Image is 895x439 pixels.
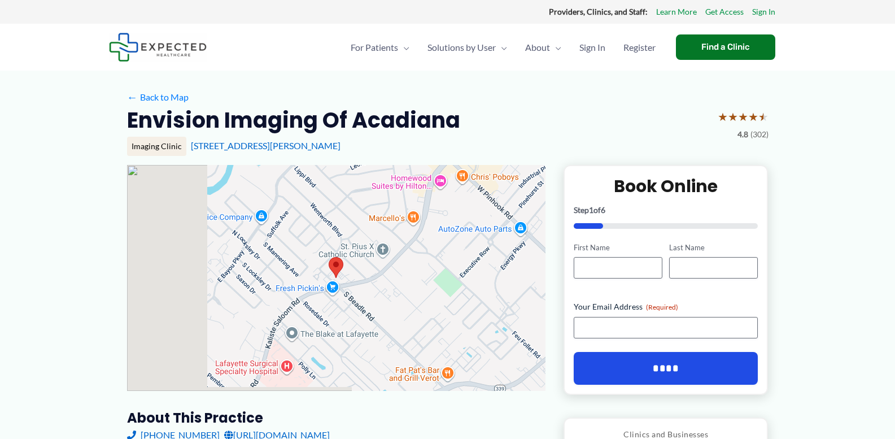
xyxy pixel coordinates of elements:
span: For Patients [351,28,398,67]
span: Menu Toggle [496,28,507,67]
span: ★ [758,106,769,127]
span: Solutions by User [427,28,496,67]
a: Sign In [752,5,775,19]
h3: About this practice [127,409,545,427]
h2: Book Online [574,175,758,197]
span: (Required) [646,303,678,311]
span: ★ [738,106,748,127]
span: Sign In [579,28,605,67]
span: Register [623,28,656,67]
a: Solutions by UserMenu Toggle [418,28,516,67]
span: About [525,28,550,67]
h2: Envision Imaging of Acadiana [127,106,460,134]
span: ← [127,92,138,102]
a: ←Back to Map [127,89,189,106]
a: Find a Clinic [676,34,775,60]
a: Learn More [656,5,697,19]
span: 1 [589,205,593,215]
div: Imaging Clinic [127,137,186,156]
label: Last Name [669,242,758,253]
a: Get Access [705,5,744,19]
span: ★ [728,106,738,127]
label: First Name [574,242,662,253]
a: [STREET_ADDRESS][PERSON_NAME] [191,140,340,151]
span: (302) [750,127,769,142]
span: Menu Toggle [398,28,409,67]
a: Sign In [570,28,614,67]
strong: Providers, Clinics, and Staff: [549,7,648,16]
a: Register [614,28,665,67]
label: Your Email Address [574,301,758,312]
nav: Primary Site Navigation [342,28,665,67]
span: Menu Toggle [550,28,561,67]
span: 6 [601,205,605,215]
a: AboutMenu Toggle [516,28,570,67]
a: For PatientsMenu Toggle [342,28,418,67]
span: ★ [748,106,758,127]
span: 4.8 [737,127,748,142]
img: Expected Healthcare Logo - side, dark font, small [109,33,207,62]
p: Step of [574,206,758,214]
span: ★ [718,106,728,127]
